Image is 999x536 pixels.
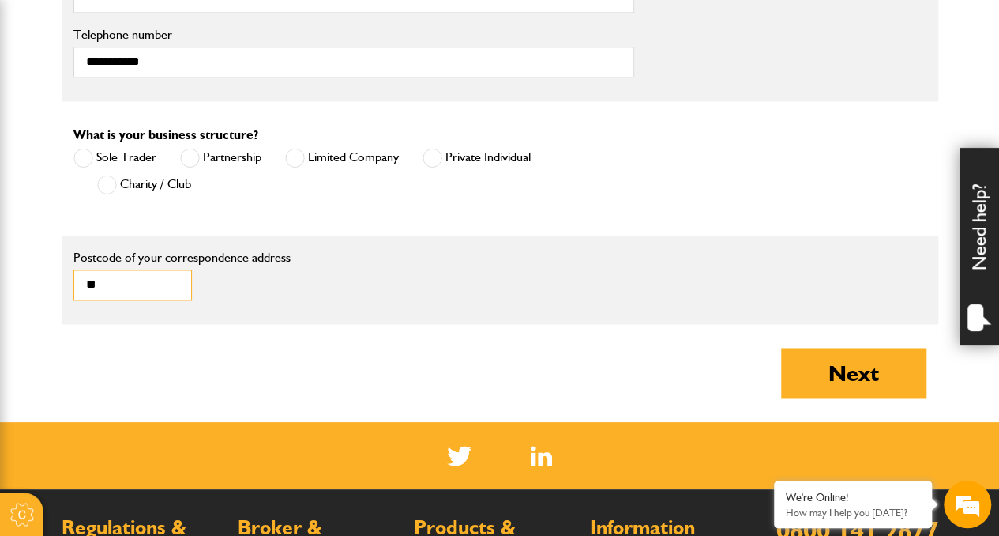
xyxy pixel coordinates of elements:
label: What is your business structure? [73,129,258,142]
div: Need help? [960,148,999,345]
input: Enter your email address [21,193,288,228]
label: Limited Company [285,148,399,168]
input: Enter your last name [21,146,288,181]
div: Chat with us now [82,89,265,109]
label: Partnership [180,148,261,168]
label: Postcode of your correspondence address [73,251,634,264]
p: How may I help you today? [786,507,920,519]
textarea: Type your message and hit 'Enter' [21,286,288,406]
label: Telephone number [73,28,634,41]
label: Sole Trader [73,148,156,168]
img: Linked In [531,446,552,466]
em: Start Chat [215,418,287,440]
img: d_20077148190_company_1631870298795_20077148190 [27,88,66,110]
a: LinkedIn [531,446,552,466]
label: Private Individual [423,148,531,168]
div: We're Online! [786,491,920,504]
label: Charity / Club [97,175,191,194]
div: Minimize live chat window [259,8,297,46]
button: Next [781,348,926,398]
img: Twitter [447,446,471,466]
input: Enter your phone number [21,240,288,274]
